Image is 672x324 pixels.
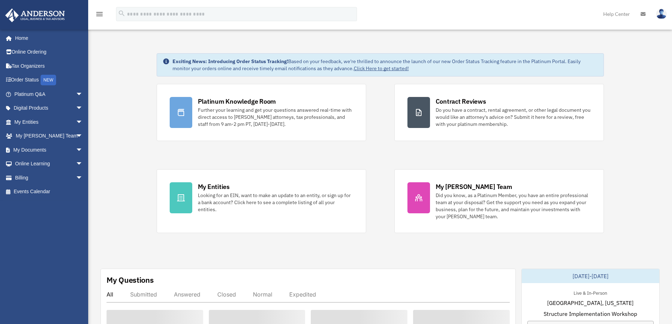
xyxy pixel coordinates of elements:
img: Anderson Advisors Platinum Portal [3,8,67,22]
div: All [107,291,113,298]
span: Structure Implementation Workshop [544,310,637,318]
a: Events Calendar [5,185,93,199]
div: Based on your feedback, we're thrilled to announce the launch of our new Order Status Tracking fe... [172,58,598,72]
a: Platinum Knowledge Room Further your learning and get your questions answered real-time with dire... [157,84,366,141]
a: Digital Productsarrow_drop_down [5,101,93,115]
div: My Entities [198,182,230,191]
span: arrow_drop_down [76,143,90,157]
a: menu [95,12,104,18]
div: Submitted [130,291,157,298]
div: Live & In-Person [568,289,613,296]
a: Online Learningarrow_drop_down [5,157,93,171]
div: Looking for an EIN, want to make an update to an entity, or sign up for a bank account? Click her... [198,192,353,213]
a: Billingarrow_drop_down [5,171,93,185]
strong: Exciting News: Introducing Order Status Tracking! [172,58,288,65]
a: My [PERSON_NAME] Team Did you know, as a Platinum Member, you have an entire professional team at... [394,169,604,233]
div: Contract Reviews [436,97,486,106]
span: arrow_drop_down [76,87,90,102]
div: Expedited [289,291,316,298]
a: Order StatusNEW [5,73,93,87]
div: Closed [217,291,236,298]
div: Did you know, as a Platinum Member, you have an entire professional team at your disposal? Get th... [436,192,591,220]
div: Further your learning and get your questions answered real-time with direct access to [PERSON_NAM... [198,106,353,128]
a: Click Here to get started! [354,65,409,72]
a: My Entitiesarrow_drop_down [5,115,93,129]
div: Do you have a contract, rental agreement, or other legal document you would like an attorney's ad... [436,106,591,128]
a: My Documentsarrow_drop_down [5,143,93,157]
div: Platinum Knowledge Room [198,97,276,106]
a: Platinum Q&Aarrow_drop_down [5,87,93,101]
a: Contract Reviews Do you have a contract, rental agreement, or other legal document you would like... [394,84,604,141]
div: NEW [41,75,56,85]
span: arrow_drop_down [76,101,90,116]
a: My [PERSON_NAME] Teamarrow_drop_down [5,129,93,143]
div: Normal [253,291,272,298]
div: [DATE]-[DATE] [522,269,659,283]
span: [GEOGRAPHIC_DATA], [US_STATE] [547,299,634,307]
div: My [PERSON_NAME] Team [436,182,512,191]
div: My Questions [107,275,154,285]
a: My Entities Looking for an EIN, want to make an update to an entity, or sign up for a bank accoun... [157,169,366,233]
a: Home [5,31,90,45]
i: menu [95,10,104,18]
a: Online Ordering [5,45,93,59]
img: User Pic [656,9,667,19]
i: search [118,10,126,17]
span: arrow_drop_down [76,129,90,143]
span: arrow_drop_down [76,171,90,185]
span: arrow_drop_down [76,115,90,129]
div: Answered [174,291,200,298]
a: Tax Organizers [5,59,93,73]
span: arrow_drop_down [76,157,90,171]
